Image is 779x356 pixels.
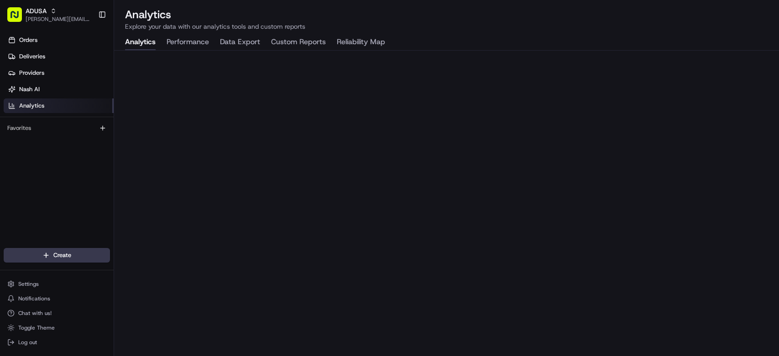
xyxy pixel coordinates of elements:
[19,69,44,77] span: Providers
[19,52,45,61] span: Deliveries
[4,336,110,349] button: Log out
[220,35,260,50] button: Data Export
[125,35,156,50] button: Analytics
[125,22,768,31] p: Explore your data with our analytics tools and custom reports
[18,280,39,288] span: Settings
[125,7,768,22] h2: Analytics
[4,4,94,26] button: ADUSA[PERSON_NAME][EMAIL_ADDRESS][PERSON_NAME][PERSON_NAME][DOMAIN_NAME]
[4,33,114,47] a: Orders
[4,121,110,135] div: Favorites
[26,15,91,23] button: [PERSON_NAME][EMAIL_ADDRESS][PERSON_NAME][PERSON_NAME][DOMAIN_NAME]
[114,51,779,356] iframe: Analytics
[18,324,55,331] span: Toggle Theme
[18,310,52,317] span: Chat with us!
[4,82,114,97] a: Nash AI
[337,35,385,50] button: Reliability Map
[18,295,50,302] span: Notifications
[4,248,110,263] button: Create
[4,321,110,334] button: Toggle Theme
[4,49,114,64] a: Deliveries
[19,85,40,93] span: Nash AI
[53,251,71,259] span: Create
[19,102,44,110] span: Analytics
[167,35,209,50] button: Performance
[4,66,114,80] a: Providers
[4,278,110,290] button: Settings
[19,36,37,44] span: Orders
[26,6,47,15] button: ADUSA
[4,98,114,113] a: Analytics
[4,307,110,320] button: Chat with us!
[18,339,37,346] span: Log out
[271,35,326,50] button: Custom Reports
[4,292,110,305] button: Notifications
